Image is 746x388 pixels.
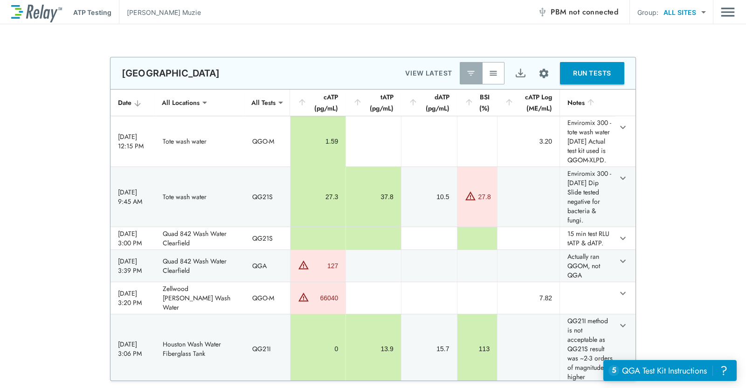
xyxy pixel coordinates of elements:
[637,7,658,17] p: Group:
[569,7,618,17] span: not connected
[118,339,148,358] div: [DATE] 3:06 PM
[465,344,490,353] div: 113
[353,91,393,114] div: tATP (pg/mL)
[118,132,148,151] div: [DATE] 12:15 PM
[559,116,615,166] td: Enviromix 300 - tote wash water [DATE] Actual test kit used is QGOM-XLPD.
[559,250,615,282] td: Actually ran QGOM, not QGA
[118,229,148,248] div: [DATE] 3:00 PM
[245,93,282,112] div: All Tests
[538,7,547,17] img: Offline Icon
[615,285,631,301] button: expand row
[298,192,338,201] div: 27.3
[559,314,615,383] td: QG21I method is not acceptable as QG21S result was ~2-3 orders of magnitude higher
[567,97,608,108] div: Notes
[551,6,618,19] span: PBM
[245,116,290,166] td: QGO-M
[122,68,220,79] p: [GEOGRAPHIC_DATA]
[245,314,290,383] td: QG21I
[538,68,550,79] img: Settings Icon
[353,344,393,353] div: 13.9
[155,314,245,383] td: Houston Wash Water Fiberglass Tank
[408,91,449,114] div: dATP (pg/mL)
[311,261,338,270] div: 127
[505,293,552,303] div: 7.82
[721,3,735,21] img: Drawer Icon
[298,137,338,146] div: 1.59
[504,91,552,114] div: cATP Log (ME/mL)
[615,119,631,135] button: expand row
[298,259,309,270] img: Warning
[11,2,62,22] img: LuminUltra Relay
[559,167,615,227] td: Enviromix 300 - [DATE] Dip Slide tested negative for bacteria & fungi.
[464,91,490,114] div: BSI (%)
[409,344,449,353] div: 15.7
[298,291,309,303] img: Warning
[505,137,552,146] div: 3.20
[509,62,532,84] button: Export
[155,282,245,314] td: Zellwood [PERSON_NAME] Wash Water
[559,227,615,249] td: 15 min test RLU tATP & dATP.
[155,167,245,227] td: Tote wash water
[118,289,148,307] div: [DATE] 3:20 PM
[405,68,452,79] p: VIEW LATEST
[478,192,491,201] div: 27.8
[111,90,155,116] th: Date
[466,69,476,78] img: Latest
[155,93,206,112] div: All Locations
[409,192,449,201] div: 10.5
[118,187,148,206] div: [DATE] 9:45 AM
[515,68,526,79] img: Export Icon
[245,227,290,249] td: QG21S
[532,61,556,86] button: Site setup
[603,360,737,381] iframe: Resource center
[245,250,290,282] td: QGA
[245,282,290,314] td: QGO-M
[615,230,631,246] button: expand row
[155,116,245,166] td: Tote wash water
[489,69,498,78] img: View All
[721,3,735,21] button: Main menu
[73,7,111,17] p: ATP Testing
[465,190,476,201] img: Warning
[615,253,631,269] button: expand row
[615,318,631,333] button: expand row
[155,227,245,249] td: Quad 842 Wash Water Clearfield
[298,344,338,353] div: 0
[560,62,624,84] button: RUN TESTS
[127,7,201,17] p: [PERSON_NAME] Muzie
[311,293,338,303] div: 66040
[245,167,290,227] td: QG21S
[297,91,338,114] div: cATP (pg/mL)
[534,3,622,21] button: PBM not connected
[118,256,148,275] div: [DATE] 3:39 PM
[353,192,393,201] div: 37.8
[615,170,631,186] button: expand row
[155,250,245,282] td: Quad 842 Wash Water Clearfield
